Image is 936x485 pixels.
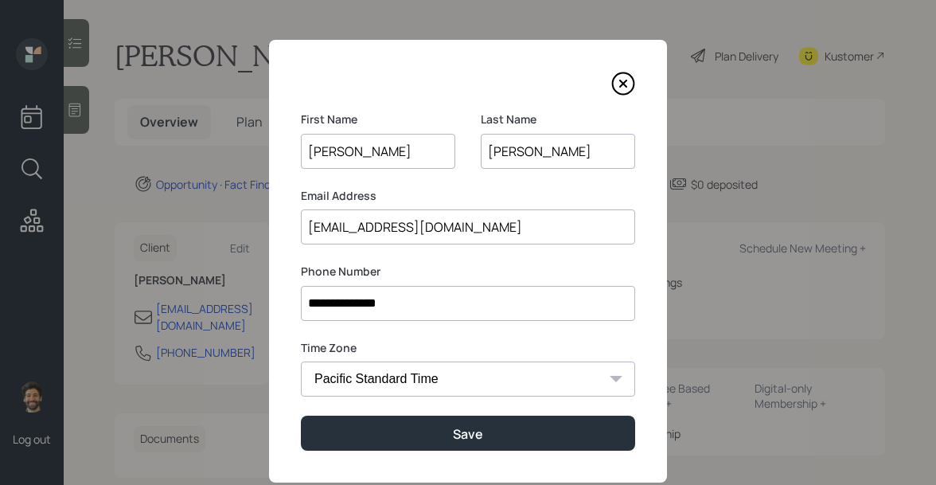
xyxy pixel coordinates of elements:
[301,188,635,204] label: Email Address
[301,264,635,280] label: Phone Number
[481,111,635,127] label: Last Name
[301,340,635,356] label: Time Zone
[301,111,455,127] label: First Name
[301,416,635,450] button: Save
[453,425,483,443] div: Save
